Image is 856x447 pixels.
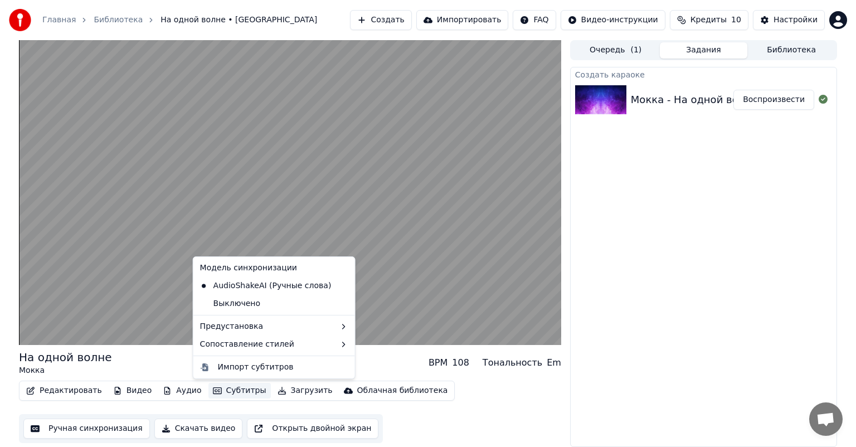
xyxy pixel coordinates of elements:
[196,336,353,353] div: Сопоставление стилей
[747,42,835,59] button: Библиотека
[753,10,825,30] button: Настройки
[547,356,561,370] div: Em
[513,10,556,30] button: FAQ
[158,383,206,399] button: Аудио
[19,349,112,365] div: На одной волне
[630,45,641,56] span: ( 1 )
[631,92,757,108] div: Мокка - На одной волне
[483,356,542,370] div: Тональность
[42,14,317,26] nav: breadcrumb
[196,295,353,313] div: Выключено
[452,356,469,370] div: 108
[670,10,748,30] button: Кредиты10
[660,42,748,59] button: Задания
[109,383,157,399] button: Видео
[357,385,448,396] div: Облачная библиотека
[196,259,353,277] div: Модель синхронизации
[429,356,448,370] div: BPM
[416,10,509,30] button: Импортировать
[809,402,843,436] div: Открытый чат
[350,10,411,30] button: Создать
[247,419,378,439] button: Открыть двойной экран
[196,277,336,295] div: AudioShakeAI (Ручные слова)
[9,9,31,31] img: youka
[154,419,243,439] button: Скачать видео
[218,362,294,373] div: Импорт субтитров
[196,318,353,336] div: Предустановка
[208,383,271,399] button: Субтитры
[94,14,143,26] a: Библиотека
[23,419,150,439] button: Ручная синхронизация
[690,14,727,26] span: Кредиты
[561,10,665,30] button: Видео-инструкции
[22,383,106,399] button: Редактировать
[572,42,660,59] button: Очередь
[731,14,741,26] span: 10
[19,365,112,376] div: Мокка
[160,14,317,26] span: На одной волне • [GEOGRAPHIC_DATA]
[571,67,836,81] div: Создать караоке
[273,383,337,399] button: Загрузить
[774,14,818,26] div: Настройки
[733,90,814,110] button: Воспроизвести
[42,14,76,26] a: Главная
